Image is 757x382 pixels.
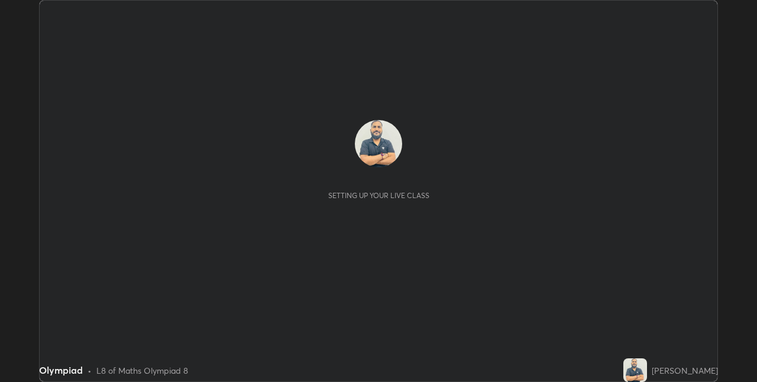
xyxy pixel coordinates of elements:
img: 9b8ab9c298a44f67b042f8cf0c4a9eeb.jpg [623,358,647,382]
div: • [88,364,92,377]
div: Olympiad [39,363,83,377]
img: 9b8ab9c298a44f67b042f8cf0c4a9eeb.jpg [355,120,402,167]
div: [PERSON_NAME] [652,364,718,377]
div: Setting up your live class [328,191,429,200]
div: L8 of Maths Olympiad 8 [96,364,188,377]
